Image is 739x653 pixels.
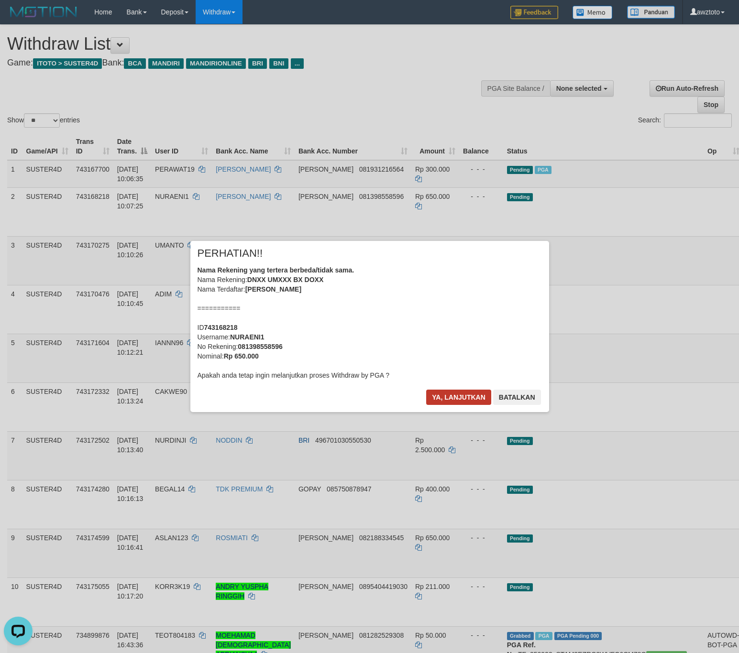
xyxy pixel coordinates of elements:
[426,390,491,405] button: Ya, lanjutkan
[230,333,265,341] b: NURAENI1
[245,285,301,293] b: [PERSON_NAME]
[198,249,263,258] span: PERHATIAN!!
[204,324,238,331] b: 743168218
[238,343,282,350] b: 081398558596
[198,265,542,380] div: Nama Rekening: Nama Terdaftar: =========== ID Username: No Rekening: Nominal: Apakah anda tetap i...
[493,390,541,405] button: Batalkan
[198,266,354,274] b: Nama Rekening yang tertera berbeda/tidak sama.
[224,352,259,360] b: Rp 650.000
[247,276,323,283] b: DNXX UMXXX BX DOXX
[4,4,33,33] button: Open LiveChat chat widget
